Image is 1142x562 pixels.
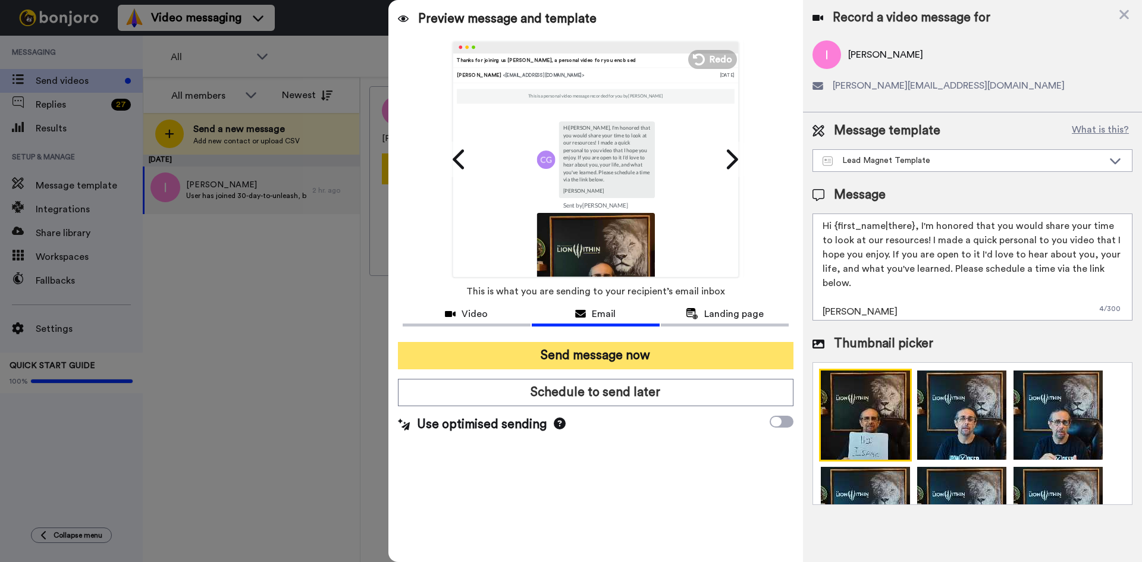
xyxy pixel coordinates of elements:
img: 2Q== [1012,465,1105,558]
div: Lead Magnet Template [823,155,1103,167]
img: 2Q== [915,369,1008,461]
div: [PERSON_NAME] [457,71,720,79]
textarea: Hi {first_name|there}, I'm honored that you would share your time to look at our resources! I mad... [812,214,1132,321]
p: [PERSON_NAME] [563,187,650,194]
img: Z [819,369,912,461]
span: [PERSON_NAME][EMAIL_ADDRESS][DOMAIN_NAME] [833,79,1065,93]
span: Email [592,307,616,321]
span: Message template [834,122,940,140]
span: This is what you are sending to your recipient’s email inbox [466,278,725,304]
img: 2Q== [819,465,912,558]
span: Landing page [704,307,764,321]
img: 9k= [915,465,1008,558]
img: 2Q== [1012,369,1105,461]
span: Video [462,307,488,321]
p: This is a personal video message recorded for you by [PERSON_NAME] [528,93,663,99]
img: cg.png [537,150,555,169]
img: Message-temps.svg [823,156,833,166]
button: Schedule to send later [398,379,793,406]
button: What is this? [1068,122,1132,140]
p: Hi [PERSON_NAME] , I'm honored that you would share your time to look at our resources! I made a ... [563,124,650,183]
span: Thumbnail picker [834,335,933,353]
span: Message [834,186,886,204]
span: Use optimised sending [417,416,547,434]
div: [DATE] [719,71,734,79]
td: Sent by [PERSON_NAME] [537,198,654,213]
img: Z [537,212,654,330]
button: Send message now [398,342,793,369]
